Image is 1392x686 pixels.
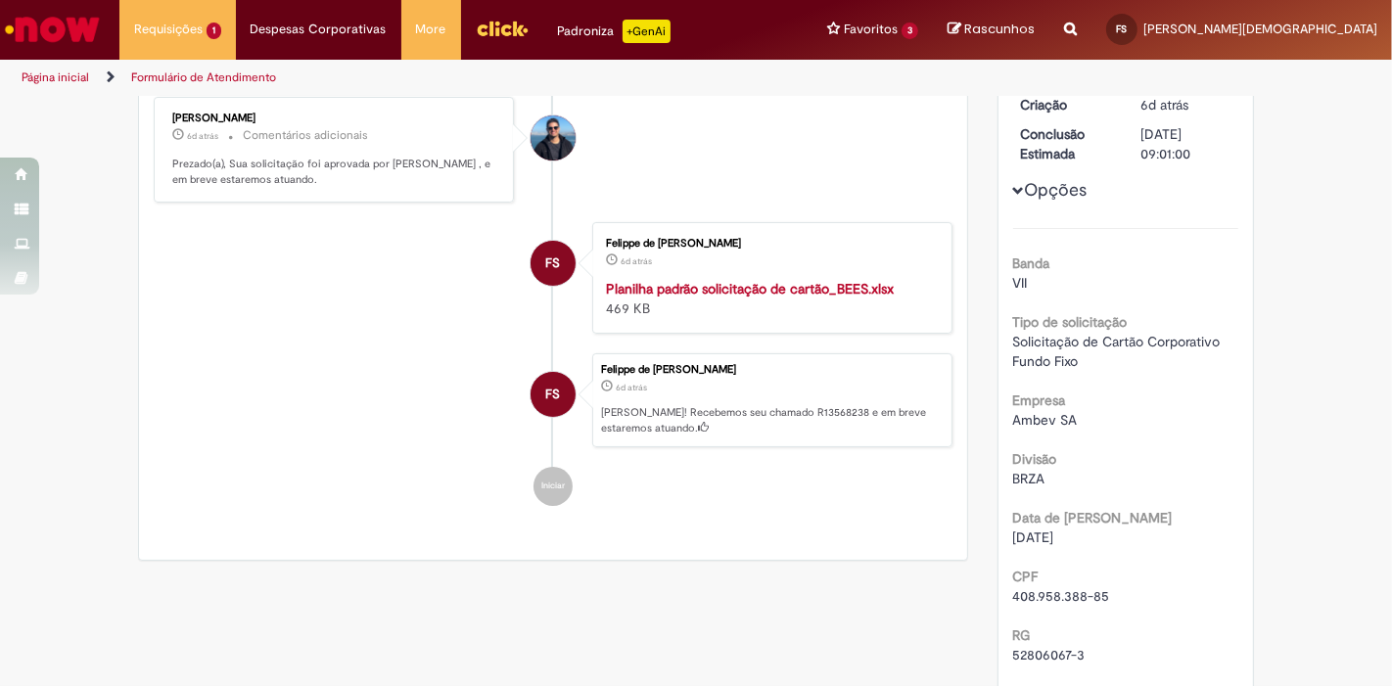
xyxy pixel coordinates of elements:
a: Página inicial [22,69,89,85]
dt: Conclusão Estimada [1006,124,1127,163]
div: 25/09/2025 17:27:12 [1140,95,1231,114]
time: 25/09/2025 17:26:58 [621,255,652,267]
b: Tipo de solicitação [1013,313,1128,331]
span: 6d atrás [1140,96,1188,114]
p: [PERSON_NAME]! Recebemos seu chamado R13568238 e em breve estaremos atuando. [601,405,942,435]
span: [PERSON_NAME][DEMOGRAPHIC_DATA] [1143,21,1377,37]
a: Rascunhos [948,21,1035,39]
div: [PERSON_NAME] [172,113,498,124]
span: 6d atrás [616,382,647,393]
span: 52806067-3 [1013,646,1086,663]
b: Data de [PERSON_NAME] [1013,509,1173,526]
b: Divisão [1013,450,1057,468]
span: Requisições [134,20,203,39]
span: Ambev SA [1013,411,1078,429]
p: +GenAi [623,20,671,43]
p: Prezado(a), Sua solicitação foi aprovada por [PERSON_NAME] , e em breve estaremos atuando. [172,157,498,187]
time: 26/09/2025 09:00:59 [187,130,218,142]
time: 25/09/2025 17:27:12 [616,382,647,393]
div: Felippe de [PERSON_NAME] [606,238,932,250]
div: [DATE] 09:01:00 [1140,124,1231,163]
span: 6d atrás [187,130,218,142]
span: FS [545,371,560,418]
span: Solicitação de Cartão Corporativo Fundo Fixo [1013,333,1225,370]
b: Banda [1013,254,1050,272]
ul: Trilhas de página [15,60,913,96]
img: ServiceNow [2,10,103,49]
b: RG [1013,626,1031,644]
span: Favoritos [844,20,898,39]
img: click_logo_yellow_360x200.png [476,14,529,43]
span: 6d atrás [621,255,652,267]
dt: Criação [1006,95,1127,114]
div: Daniel Negreiros Nunes Alves [531,115,576,160]
span: VII [1013,274,1028,292]
span: 3 [902,23,918,39]
span: Rascunhos [964,20,1035,38]
li: Felippe de Jesus Silva [154,353,952,447]
span: FS [545,240,560,287]
a: Formulário de Atendimento [131,69,276,85]
span: More [416,20,446,39]
span: 1 [207,23,221,39]
div: Padroniza [558,20,671,43]
ul: Histórico de tíquete [154,77,952,526]
span: Despesas Corporativas [251,20,387,39]
span: BRZA [1013,470,1045,487]
time: 25/09/2025 17:27:12 [1140,96,1188,114]
div: 469 KB [606,279,932,318]
small: Comentários adicionais [243,127,368,144]
span: 408.958.388-85 [1013,587,1110,605]
b: CPF [1013,568,1039,585]
span: FS [1117,23,1128,35]
div: Felippe de [PERSON_NAME] [601,364,942,376]
span: [DATE] [1013,528,1054,546]
div: Felippe de Jesus Silva [531,241,576,286]
div: Felippe de Jesus Silva [531,372,576,417]
a: Planilha padrão solicitação de cartão_BEES.xlsx [606,280,894,297]
b: Empresa [1013,391,1066,409]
